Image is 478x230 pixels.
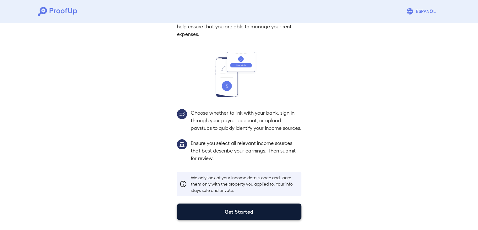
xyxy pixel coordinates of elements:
p: In this step, you'll share your income sources with us to help ensure that you are able to manage... [177,15,301,38]
p: Ensure you select all relevant income sources that best describe your earnings. Then submit for r... [191,139,301,162]
p: We only look at your income details once and share them only with the property you applied to. Yo... [191,175,299,193]
p: Choose whether to link with your bank, sign in through your payroll account, or upload paystubs t... [191,109,301,132]
button: Espanõl [404,5,440,18]
img: transfer_money.svg [216,52,263,97]
button: Get Started [177,204,301,220]
img: group1.svg [177,139,187,149]
img: group2.svg [177,109,187,119]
